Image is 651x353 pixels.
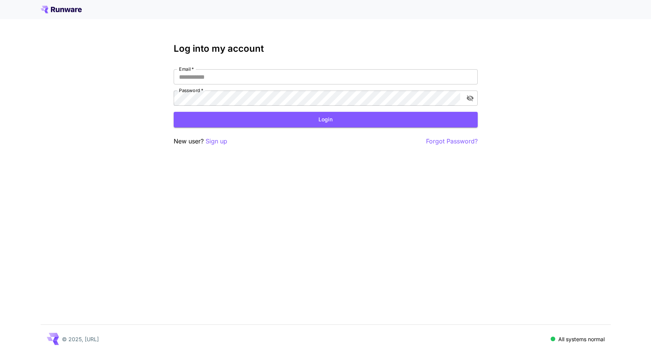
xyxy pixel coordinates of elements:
[179,87,203,94] label: Password
[62,335,99,343] p: © 2025, [URL]
[179,66,194,72] label: Email
[174,112,478,127] button: Login
[558,335,605,343] p: All systems normal
[463,91,477,105] button: toggle password visibility
[206,137,227,146] button: Sign up
[426,137,478,146] button: Forgot Password?
[174,43,478,54] h3: Log into my account
[174,137,227,146] p: New user?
